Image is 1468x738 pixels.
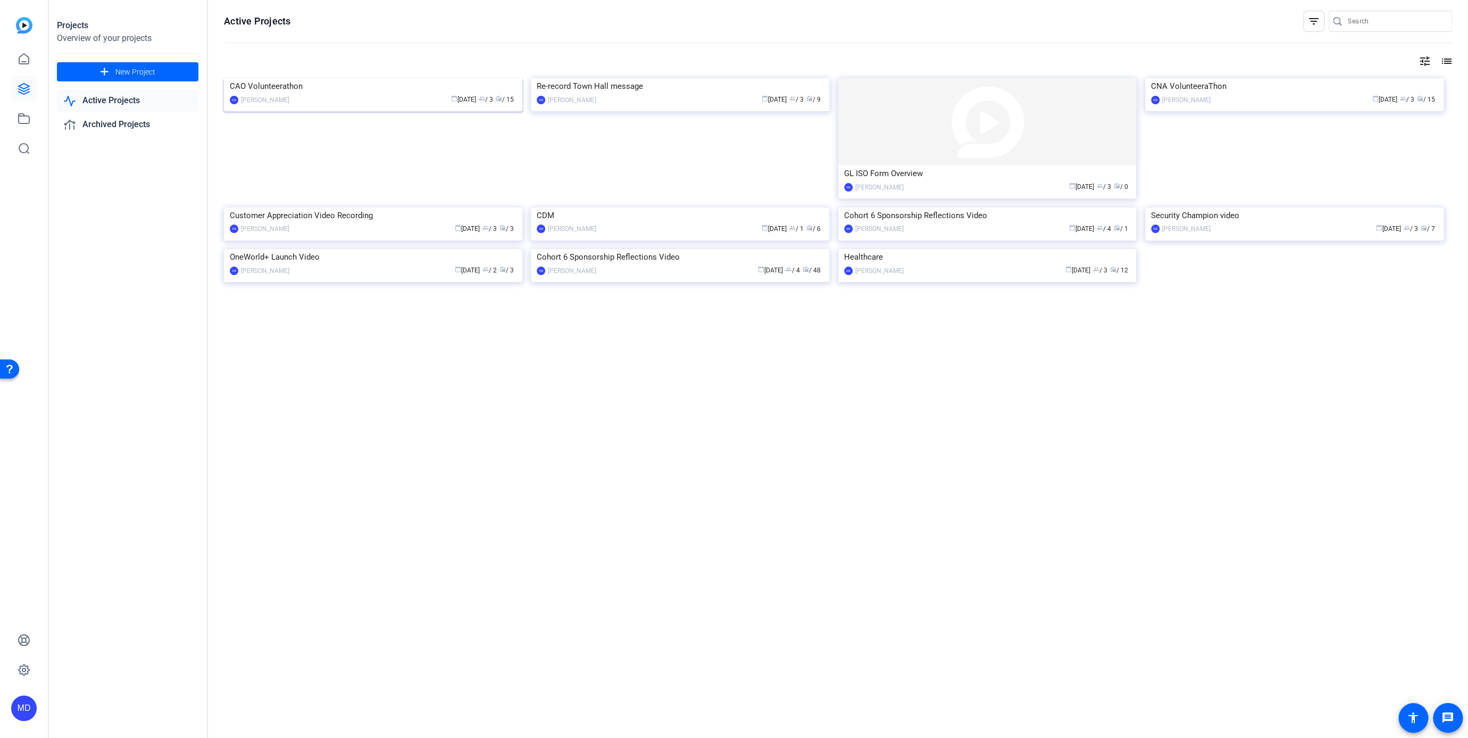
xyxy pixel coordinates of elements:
[115,67,155,78] span: New Project
[762,225,768,231] span: calendar_today
[1151,78,1438,94] div: CNA VolunteeraThon
[230,78,516,94] div: CAO Volunteerathon
[1096,225,1103,231] span: group
[1113,225,1120,231] span: radio
[537,267,545,275] div: SW
[57,19,198,32] div: Projects
[11,695,37,721] div: MD
[230,225,238,233] div: SW
[548,266,596,276] div: [PERSON_NAME]
[499,266,506,272] span: radio
[537,96,545,104] div: SW
[57,90,198,112] a: Active Projects
[789,225,796,231] span: group
[57,62,198,81] button: New Project
[1069,183,1094,190] span: [DATE]
[1069,225,1094,233] span: [DATE]
[230,249,516,265] div: OneWorld+ Launch Video
[451,95,457,102] span: calendar_today
[803,267,821,274] span: / 48
[758,266,764,272] span: calendar_today
[537,225,545,233] div: SW
[230,96,238,104] div: SW
[479,95,485,102] span: group
[499,225,506,231] span: radio
[1162,95,1211,105] div: [PERSON_NAME]
[1065,266,1071,272] span: calendar_today
[479,96,493,103] span: / 3
[455,267,480,274] span: [DATE]
[1372,96,1397,103] span: [DATE]
[1376,225,1382,231] span: calendar_today
[1113,183,1120,189] span: radio
[1348,15,1444,28] input: Search
[451,96,476,103] span: [DATE]
[1439,55,1452,68] mat-icon: list
[1162,223,1211,234] div: [PERSON_NAME]
[1151,225,1160,233] div: SW
[1096,183,1103,189] span: group
[241,266,289,276] div: [PERSON_NAME]
[1417,96,1435,103] span: / 15
[789,96,804,103] span: / 3
[758,267,783,274] span: [DATE]
[1065,267,1090,274] span: [DATE]
[806,96,821,103] span: / 9
[789,225,804,233] span: / 1
[537,78,823,94] div: Re-record Town Hall message
[1113,183,1128,190] span: / 0
[806,225,821,233] span: / 6
[1069,183,1075,189] span: calendar_today
[1407,711,1420,724] mat-icon: accessibility
[855,182,904,193] div: [PERSON_NAME]
[496,96,514,103] span: / 15
[482,267,497,274] span: / 2
[844,165,1131,181] div: GL ISO Form Overview
[1400,95,1406,102] span: group
[499,225,514,233] span: / 3
[1404,225,1410,231] span: group
[57,114,198,136] a: Archived Projects
[537,249,823,265] div: Cohort 6 Sponsorship Reflections Video
[230,208,516,223] div: Customer Appreciation Video Recording
[16,17,32,34] img: blue-gradient.svg
[762,96,787,103] span: [DATE]
[57,32,198,45] div: Overview of your projects
[455,225,480,233] span: [DATE]
[855,266,904,276] div: [PERSON_NAME]
[496,95,502,102] span: radio
[844,208,1131,223] div: Cohort 6 Sponsorship Reflections Video
[1092,267,1107,274] span: / 3
[548,223,596,234] div: [PERSON_NAME]
[1372,95,1379,102] span: calendar_today
[1110,266,1116,272] span: radio
[786,266,792,272] span: group
[537,208,823,223] div: CDM
[455,266,461,272] span: calendar_today
[844,267,853,275] div: SW
[762,95,768,102] span: calendar_today
[482,225,497,233] span: / 3
[455,225,461,231] span: calendar_today
[1069,225,1075,231] span: calendar_today
[844,225,853,233] div: SW
[1151,96,1160,104] div: SW
[1151,208,1438,223] div: Security Champion video
[482,225,489,231] span: group
[224,15,290,28] h1: Active Projects
[482,266,489,272] span: group
[1404,225,1418,233] span: / 3
[1421,225,1427,231] span: radio
[98,65,111,79] mat-icon: add
[1096,225,1111,233] span: / 4
[855,223,904,234] div: [PERSON_NAME]
[241,95,289,105] div: [PERSON_NAME]
[806,95,813,102] span: radio
[1092,266,1099,272] span: group
[1400,96,1414,103] span: / 3
[806,225,813,231] span: radio
[241,223,289,234] div: [PERSON_NAME]
[803,266,809,272] span: radio
[786,267,800,274] span: / 4
[1419,55,1431,68] mat-icon: tune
